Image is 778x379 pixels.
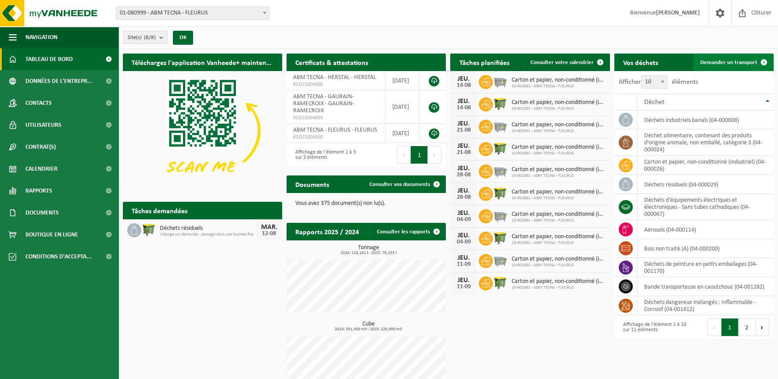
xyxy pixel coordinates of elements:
[493,230,508,245] img: WB-1100-HPE-GN-50
[455,98,472,105] div: JEU.
[25,70,93,92] span: Données de l'entrepr...
[455,143,472,150] div: JEU.
[756,318,769,336] button: Next
[123,31,168,44] button: Site(s)(8/8)
[511,240,605,246] span: 10-902891 - ABM TECNA - FLEURUS
[638,277,774,296] td: bande transporteuse en caoutchouc (04-001282)
[511,211,605,218] span: Carton et papier, non-conditionné (industriel)
[619,318,690,337] div: Affichage de l'élément 1 à 10 sur 11 éléments
[511,173,605,179] span: 10-902891 - ABM TECNA - FLEURUS
[656,10,700,16] strong: [PERSON_NAME]
[25,92,52,114] span: Contacts
[638,194,774,220] td: déchets d'équipements électriques et électroniques - Sans tubes cathodiques (04-000067)
[638,156,774,175] td: carton et papier, non-conditionné (industriel) (04-000026)
[455,82,472,89] div: 14-08
[455,254,472,261] div: JEU.
[511,144,605,151] span: Carton et papier, non-conditionné (industriel)
[707,318,721,336] button: Previous
[173,31,193,45] button: OK
[25,114,61,136] span: Utilisateurs
[455,120,472,127] div: JEU.
[455,261,472,268] div: 11-09
[25,246,92,268] span: Conditions d'accepta...
[455,187,472,194] div: JEU.
[455,172,472,178] div: 28-08
[638,220,774,239] td: aérosols (04-000114)
[638,296,774,315] td: déchets dangereux mélangés : Inflammable - Corrosif (04-001412)
[362,175,445,193] a: Consulter vos documents
[739,318,756,336] button: 2
[511,151,605,156] span: 10-902891 - ABM TECNA - FLEURUS
[291,245,446,255] h3: Tonnage
[293,114,379,122] span: RED25004895
[493,275,508,290] img: WB-1100-HPE-GN-50
[493,118,508,133] img: WB-2500-GAL-GY-01
[386,124,420,143] td: [DATE]
[455,284,472,290] div: 11-09
[293,134,379,141] span: RED25004890
[291,327,446,332] span: 2024: 351,300 m3 - 2025: 226,900 m3
[641,75,667,89] span: 10
[511,166,605,173] span: Carton et papier, non-conditionné (industriel)
[455,165,472,172] div: JEU.
[493,74,508,89] img: WB-2500-GAL-GY-01
[511,218,605,223] span: 10-902891 - ABM TECNA - FLEURUS
[493,163,508,178] img: WB-2500-GAL-GY-01
[455,210,472,217] div: JEU.
[455,194,472,200] div: 28-08
[455,105,472,111] div: 14-08
[128,31,156,44] span: Site(s)
[25,136,56,158] span: Contrat(s)
[295,200,437,207] p: Vous avez 375 document(s) non lu(s).
[386,90,420,124] td: [DATE]
[511,233,605,240] span: Carton et papier, non-conditionné (industriel)
[25,48,73,70] span: Tableau de bord
[25,26,57,48] span: Navigation
[123,71,282,190] img: Download de VHEPlus App
[141,222,156,237] img: WB-1100-HPE-GN-50
[455,127,472,133] div: 21-08
[455,217,472,223] div: 04-09
[511,263,605,268] span: 10-902891 - ABM TECNA - FLEURUS
[386,71,420,90] td: [DATE]
[411,146,428,164] button: 1
[493,208,508,223] img: WB-2500-GAL-GY-01
[123,202,196,219] h2: Tâches demandées
[511,196,605,201] span: 10-902891 - ABM TECNA - FLEURUS
[293,93,354,114] span: ABM TECNA - GAURAIN-RAMECROIX - GAURAIN-RAMECROIX
[160,232,256,237] span: Vidange sur demande - passage dans une tournée fixe
[293,74,376,81] span: ABM TECNA - HERSTAL - HERSTAL
[455,239,472,245] div: 04-09
[511,84,605,89] span: 10-902891 - ABM TECNA - FLEURUS
[455,150,472,156] div: 21-08
[455,75,472,82] div: JEU.
[693,54,773,71] a: Demander un transport
[144,35,156,40] count: (8/8)
[260,231,278,237] div: 12-08
[291,145,362,164] div: Affichage de l'élément 1 à 3 sur 3 éléments
[638,258,774,277] td: déchets de peinture en petits emballages (04-001170)
[291,251,446,255] span: 2024: 118,181 t - 2025: 76,153 t
[25,202,59,224] span: Documents
[493,253,508,268] img: WB-2500-GAL-GY-01
[638,111,774,129] td: déchets industriels banals (04-000008)
[455,277,472,284] div: JEU.
[638,239,774,258] td: bois non traité (A) (04-000200)
[25,224,78,246] span: Boutique en ligne
[450,54,518,71] h2: Tâches planifiées
[700,60,757,65] span: Demander un transport
[638,129,774,156] td: déchet alimentaire, contenant des produits d'origine animale, non emballé, catégorie 3 (04-000024)
[116,7,269,20] span: 01-080999 - ABM TECNA - FLEURUS
[511,122,605,129] span: Carton et papier, non-conditionné (industriel)
[25,180,52,202] span: Rapports
[260,224,278,231] div: MAR.
[123,54,282,71] h2: Téléchargez l'application Vanheede+ maintenant!
[293,81,379,88] span: RED25004900
[638,175,774,194] td: déchets résiduels (04-000029)
[642,76,667,88] span: 10
[428,146,441,164] button: Next
[511,256,605,263] span: Carton et papier, non-conditionné (industriel)
[511,285,605,290] span: 10-902891 - ABM TECNA - FLEURUS
[511,106,605,111] span: 10-902891 - ABM TECNA - FLEURUS
[369,182,430,187] span: Consulter vos documents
